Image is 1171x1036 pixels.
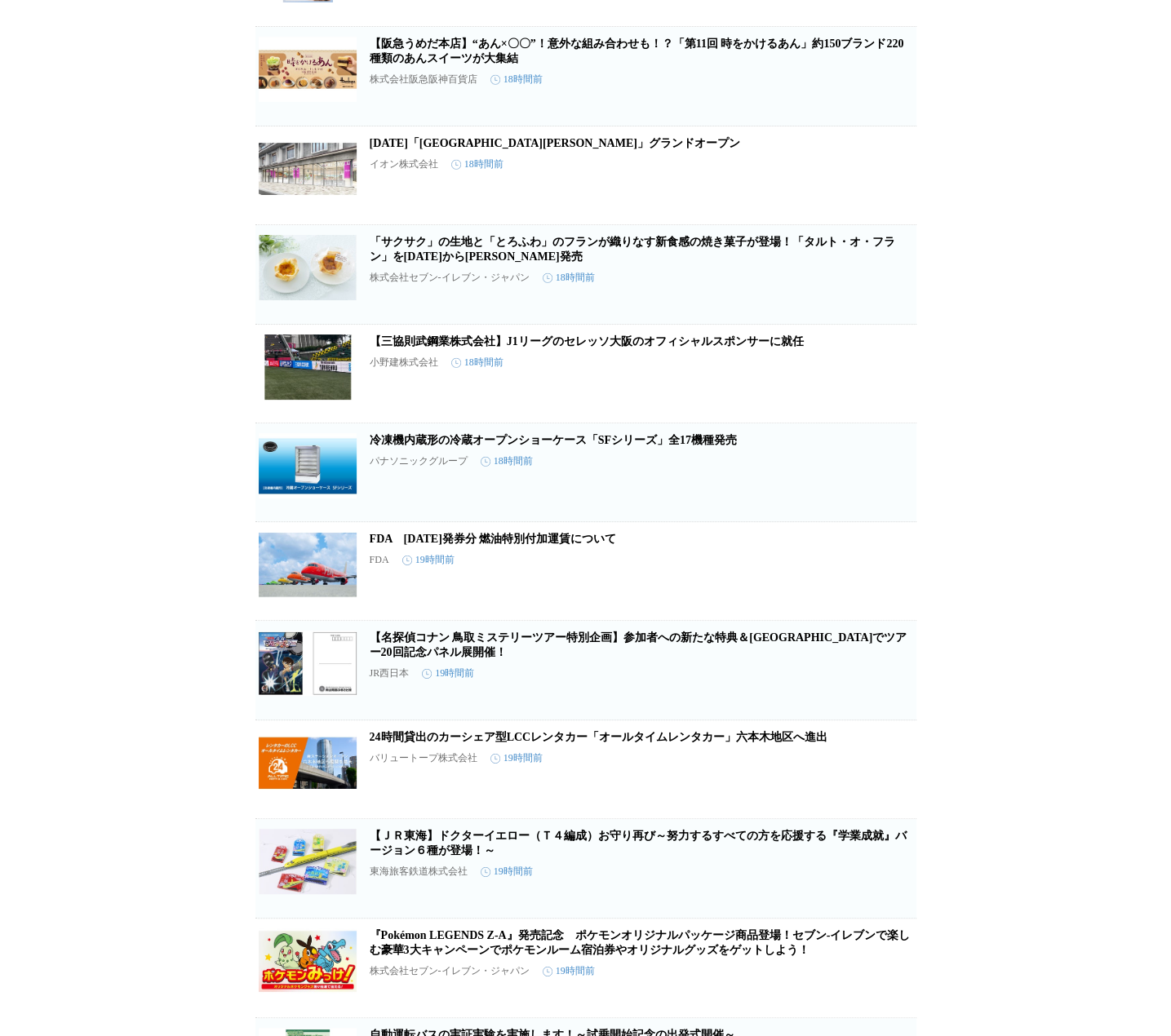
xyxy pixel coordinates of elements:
time: 19時間前 [543,964,595,978]
img: 【名探偵コナン 鳥取ミステリーツアー特別企画】参加者への新たな特典＆大阪駅でツアー20回記念パネル展開催！ [259,631,357,696]
a: 「サクサク」の生地と「とろふわ」のフランが織りなす新食感の焼き菓子が登場！「タルト・オ・フラン」を[DATE]から[PERSON_NAME]発売 [370,236,895,263]
img: 【三協則武鋼業株式会社】J1リーグのセレッソ大阪のオフィシャルスポンサーに就任 [259,334,357,400]
time: 19時間前 [490,751,543,765]
p: 株式会社阪急阪神百貨店 [370,73,477,86]
p: 株式会社セブン‐イレブン・ジャパン [370,964,530,978]
a: [DATE]「[GEOGRAPHIC_DATA][PERSON_NAME]」グランドオープン [370,137,740,149]
p: 東海旅客鉄道株式会社 [370,865,468,879]
time: 18時間前 [451,157,503,171]
time: 19時間前 [481,865,533,879]
time: 18時間前 [451,356,503,370]
img: FDA 2025年11月発券分 燃油特別付加運賃について [259,532,357,597]
a: FDA [DATE]発券分 燃油特別付加運賃について [370,533,617,545]
img: 【阪急うめだ本店】“あん×〇〇”！意外な組み合わせも！？「第11回 時をかけるあん」約150ブランド220種類のあんスイーツが大集結 [259,37,357,102]
img: １０月１４日（火）「イオンスタイル東山二条」グランドオープン [259,136,357,201]
a: 24時間貸出のカーシェア型LCCレンタカー「オールタイムレンタカー」六本木地区へ進出 [370,731,828,743]
time: 18時間前 [543,271,595,285]
img: 『Pokémon LEGENDS Z-A』発売記念 ポケモンオリジナルパッケージ商品登場！セブン‐イレブンで楽しむ豪華3大キャンペーンでポケモンルーム宿泊券やオリジナルグッズをゲットしよう！ [259,928,357,994]
p: 小野建株式会社 [370,356,438,370]
a: 『Pokémon LEGENDS Z-A』発売記念 ポケモンオリジナルパッケージ商品登場！セブン‐イレブンで楽しむ豪華3大キャンペーンでポケモンルーム宿泊券やオリジナルグッズをゲットしよう！ [370,929,911,956]
a: 【三協則武鋼業株式会社】J1リーグのセレッソ大阪のオフィシャルスポンサーに就任 [370,335,804,348]
p: JR西日本 [370,666,410,680]
img: 冷凍機内蔵形の冷蔵オープンショーケース「SFシリーズ」全17機種発売 [259,433,357,498]
p: 株式会社セブン‐イレブン・ジャパン [370,271,530,285]
time: 19時間前 [422,666,474,680]
a: 【ＪＲ東海】ドクターイエロー（Ｔ４編成）お守り再び～努力するすべての方を応援する『学業成就』バージョン６種が登場！～ [370,830,907,857]
a: 【名探偵コナン 鳥取ミステリーツアー特別企画】参加者への新たな特典＆[GEOGRAPHIC_DATA]でツアー20回記念パネル展開催！ [370,631,907,658]
p: FDA [370,554,389,566]
time: 18時間前 [490,73,543,86]
p: イオン株式会社 [370,157,438,171]
p: バリュートープ株式会社 [370,751,477,765]
img: 24時間貸出のカーシェア型LCCレンタカー「オールタイムレンタカー」六本木地区へ進出 [259,730,357,795]
img: 【ＪＲ東海】ドクターイエロー（Ｔ４編成）お守り再び～努力するすべての方を応援する『学業成就』バージョン６種が登場！～ [259,829,357,894]
img: 「サクサク」の生地と「とろふわ」のフランが織りなす新食感の焼き菓子が登場！「タルト・オ・フラン」を10月21日（火）から順次発売 [259,235,357,300]
p: パナソニックグループ [370,454,468,468]
time: 18時間前 [481,454,533,468]
a: 【阪急うめだ本店】“あん×〇〇”！意外な組み合わせも！？「第11回 時をかけるあん」約150ブランド220種類のあんスイーツが大集結 [370,38,904,64]
time: 19時間前 [402,553,455,567]
a: 冷凍機内蔵形の冷蔵オープンショーケース「SFシリーズ」全17機種発売 [370,434,737,446]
